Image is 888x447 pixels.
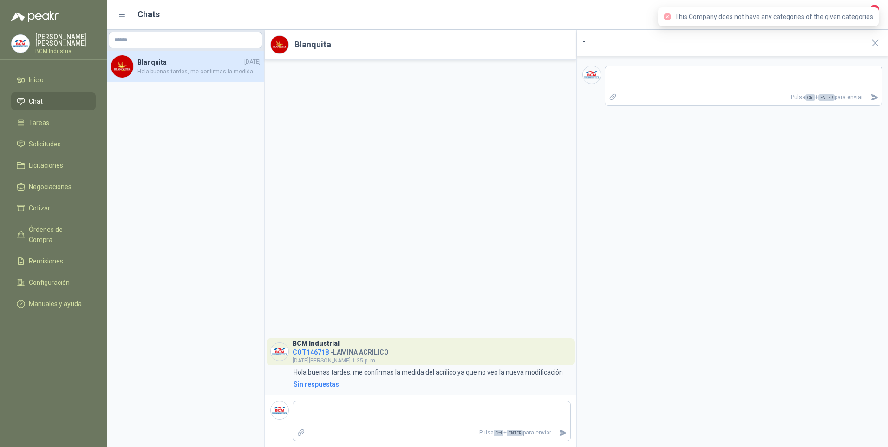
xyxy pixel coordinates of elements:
img: Company Logo [111,55,133,78]
h1: Chats [137,8,160,21]
span: Cotizar [29,203,50,213]
a: Cotizar [11,199,96,217]
span: Ctrl [805,94,815,101]
a: Solicitudes [11,135,96,153]
img: Company Logo [271,401,288,419]
span: [DATE] [244,58,261,66]
img: Company Logo [271,343,288,361]
img: Company Logo [271,36,288,53]
a: Licitaciones [11,157,96,174]
span: Licitaciones [29,160,63,171]
a: Configuración [11,274,96,291]
a: Tareas [11,114,96,131]
span: Hola buenas tardes, me confirmas la medida del acrílico ya que no veo la nueva modificación [137,67,261,76]
span: Chat [29,96,43,106]
p: [PERSON_NAME] [PERSON_NAME] [35,33,96,46]
span: Configuración [29,277,70,288]
span: Remisiones [29,256,63,266]
img: Company Logo [12,35,29,53]
a: Company LogoBlanquita[DATE]Hola buenas tardes, me confirmas la medida del acrílico ya que no veo ... [107,51,264,82]
span: COT146718 [293,348,329,356]
img: Logo peakr [11,11,59,22]
span: [DATE][PERSON_NAME] 1:35 p. m. [293,357,377,364]
a: Chat [11,92,96,110]
span: This Company does not have any categories of the given categories [675,13,873,20]
label: Adjuntar archivos [605,89,621,105]
a: Manuales y ayuda [11,295,96,313]
span: Órdenes de Compra [29,224,87,245]
p: BCM Industrial [35,48,96,54]
label: Adjuntar archivos [293,425,309,441]
button: 1 [860,7,877,23]
span: Solicitudes [29,139,61,149]
p: Hola buenas tardes, me confirmas la medida del acrílico ya que no veo la nueva modificación [294,367,563,377]
a: Remisiones [11,252,96,270]
div: Sin respuestas [294,379,339,389]
h4: Blanquita [137,57,242,67]
a: Sin respuestas [292,379,571,389]
h2: Blanquita [294,38,331,51]
button: Enviar [867,89,882,105]
h4: - LAMINA ACRILICO [293,346,389,355]
span: ENTER [818,94,835,101]
img: Company Logo [583,66,601,84]
span: Inicio [29,75,44,85]
h3: BCM Industrial [293,341,340,346]
span: Ctrl [494,430,503,436]
p: Pulsa + para enviar [309,425,555,441]
p: Pulsa + para enviar [620,89,867,105]
a: Órdenes de Compra [11,221,96,249]
span: ENTER [507,430,523,436]
a: Negociaciones [11,178,96,196]
span: close-circle [664,13,671,20]
span: Tareas [29,118,49,128]
a: Inicio [11,71,96,89]
span: Manuales y ayuda [29,299,82,309]
span: 1 [869,4,880,13]
h2: - [582,35,862,48]
span: Negociaciones [29,182,72,192]
button: Enviar [555,425,570,441]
